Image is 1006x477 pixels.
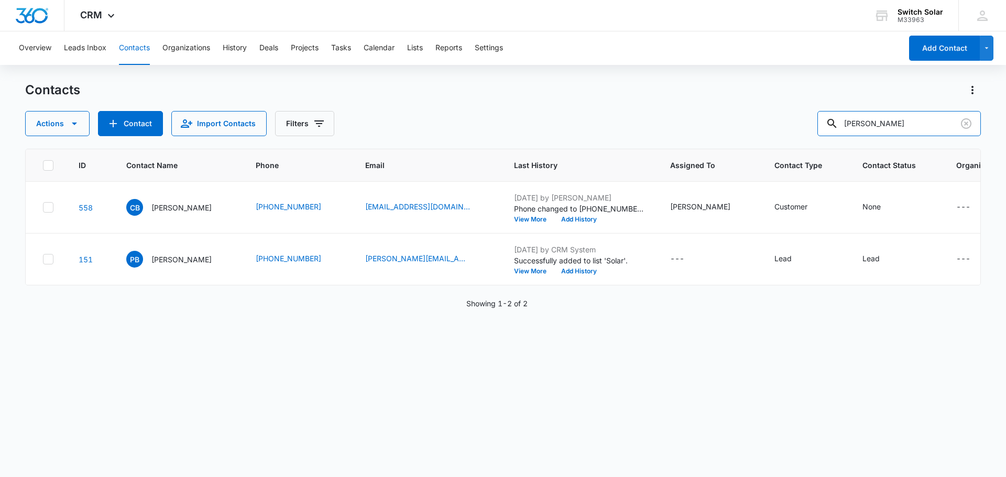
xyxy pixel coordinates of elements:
div: Contact Type - Customer - Select to Edit Field [774,201,826,214]
button: View More [514,268,554,274]
div: Contact Name - Pete Buchanan - Select to Edit Field [126,251,231,268]
button: Contacts [119,31,150,65]
button: Tasks [331,31,351,65]
button: Clear [958,115,975,132]
a: Navigate to contact details page for Pete Buchanan [79,255,93,264]
button: Filters [275,111,334,136]
span: CB [126,199,143,216]
button: Add Contact [98,111,163,136]
div: [PERSON_NAME] [670,201,730,212]
button: Overview [19,31,51,65]
button: Deals [259,31,278,65]
span: Assigned To [670,160,734,171]
span: Organization [956,160,1003,171]
button: Import Contacts [171,111,267,136]
span: Contact Type [774,160,822,171]
div: --- [956,201,970,214]
button: Lists [407,31,423,65]
button: Add History [554,268,604,274]
div: Contact Name - Carol Buchanan - Select to Edit Field [126,199,231,216]
p: [DATE] by CRM System [514,244,645,255]
button: Calendar [364,31,395,65]
button: Leads Inbox [64,31,106,65]
div: Contact Status - None - Select to Edit Field [862,201,900,214]
button: Actions [964,82,981,98]
span: Email [365,160,474,171]
a: [PERSON_NAME][EMAIL_ADDRESS][DOMAIN_NAME] [365,253,470,264]
button: Actions [25,111,90,136]
div: Email - bguyshill@gmail.com - Select to Edit Field [365,201,489,214]
div: Email - pete@ttewi.com - Select to Edit Field [365,253,489,265]
div: Lead [774,253,792,264]
p: Successfully added to list 'Solar'. [514,255,645,266]
a: [PHONE_NUMBER] [256,253,321,264]
div: Lead [862,253,880,264]
div: Contact Status - Lead - Select to Edit Field [862,253,899,265]
button: Add History [554,216,604,223]
div: Phone - (321) 276-3598 - Select to Edit Field [256,201,340,214]
div: None [862,201,881,212]
button: Organizations [162,31,210,65]
div: Customer [774,201,807,212]
p: Showing 1-2 of 2 [466,298,528,309]
div: Organization - - Select to Edit Field [956,201,989,214]
span: Last History [514,160,630,171]
span: CRM [80,9,102,20]
button: Add Contact [909,36,980,61]
h1: Contacts [25,82,80,98]
span: Phone [256,160,325,171]
div: account name [898,8,943,16]
button: History [223,31,247,65]
a: [EMAIL_ADDRESS][DOMAIN_NAME] [365,201,470,212]
div: Contact Type - Lead - Select to Edit Field [774,253,811,265]
button: Projects [291,31,319,65]
a: Navigate to contact details page for Carol Buchanan [79,203,93,212]
input: Search Contacts [817,111,981,136]
span: PB [126,251,143,268]
div: Phone - (608) 469-5417 - Select to Edit Field [256,253,340,265]
button: Settings [475,31,503,65]
p: [PERSON_NAME] [151,202,212,213]
button: Reports [435,31,462,65]
div: Assigned To - - Select to Edit Field [670,253,703,265]
span: Contact Name [126,160,215,171]
div: --- [956,253,970,265]
div: --- [670,253,684,265]
div: account id [898,16,943,24]
div: Organization - - Select to Edit Field [956,253,989,265]
span: ID [79,160,86,171]
p: Phone changed to [PHONE_NUMBER]. [514,203,645,214]
button: View More [514,216,554,223]
a: [PHONE_NUMBER] [256,201,321,212]
span: Contact Status [862,160,916,171]
div: Assigned To - Mariella Donayre - Select to Edit Field [670,201,749,214]
p: [PERSON_NAME] [151,254,212,265]
p: [DATE] by [PERSON_NAME] [514,192,645,203]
